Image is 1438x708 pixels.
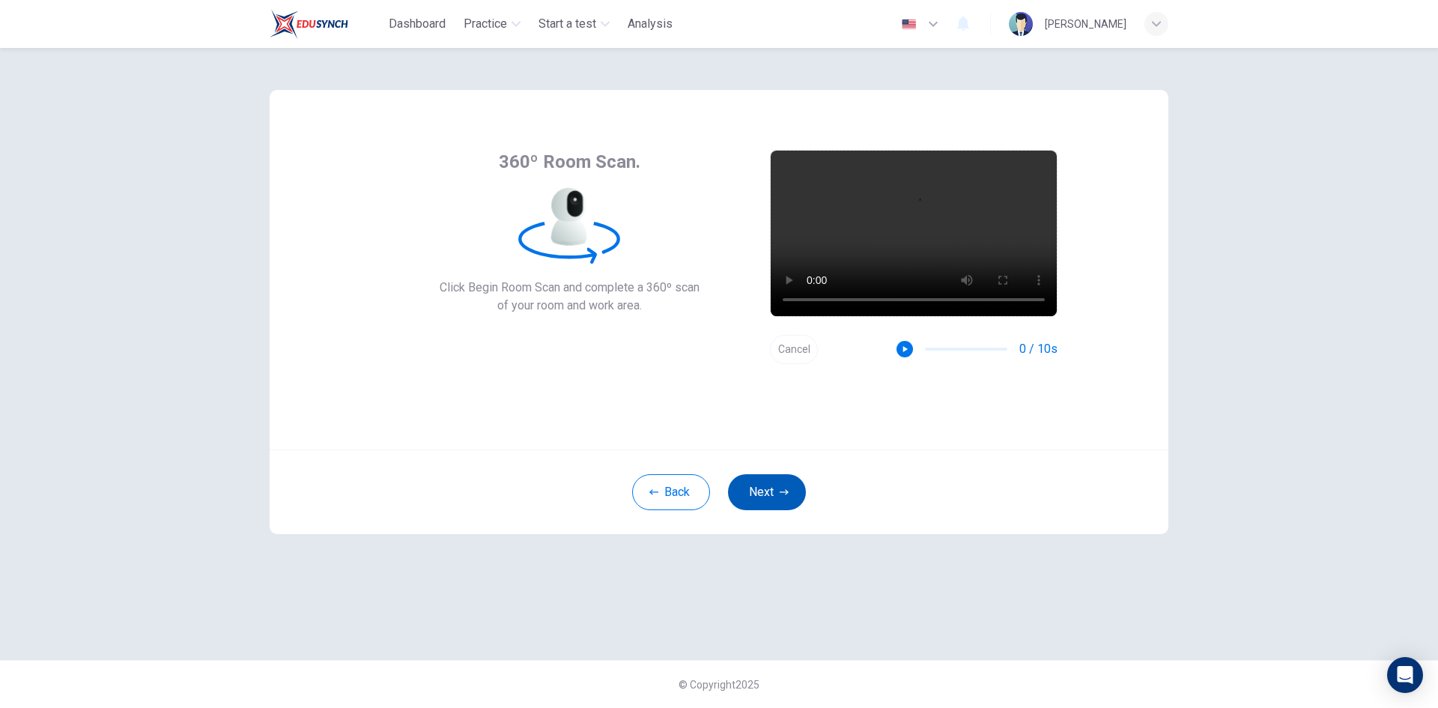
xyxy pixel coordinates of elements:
button: Start a test [533,10,616,37]
span: Start a test [539,15,596,33]
span: of your room and work area. [440,297,700,315]
span: 360º Room Scan. [499,150,640,174]
span: © Copyright 2025 [679,679,759,691]
button: Analysis [622,10,679,37]
img: en [899,19,918,30]
div: [PERSON_NAME] [1045,15,1126,33]
div: Open Intercom Messenger [1387,657,1423,693]
span: 0 / 10s [1019,340,1058,358]
img: Train Test logo [270,9,348,39]
button: Cancel [770,335,818,364]
span: Practice [464,15,507,33]
button: Next [728,474,806,510]
button: Dashboard [383,10,452,37]
img: Profile picture [1009,12,1033,36]
a: Train Test logo [270,9,383,39]
span: Click Begin Room Scan and complete a 360º scan [440,279,700,297]
span: Dashboard [389,15,446,33]
button: Practice [458,10,527,37]
button: Back [632,474,710,510]
span: Analysis [628,15,673,33]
